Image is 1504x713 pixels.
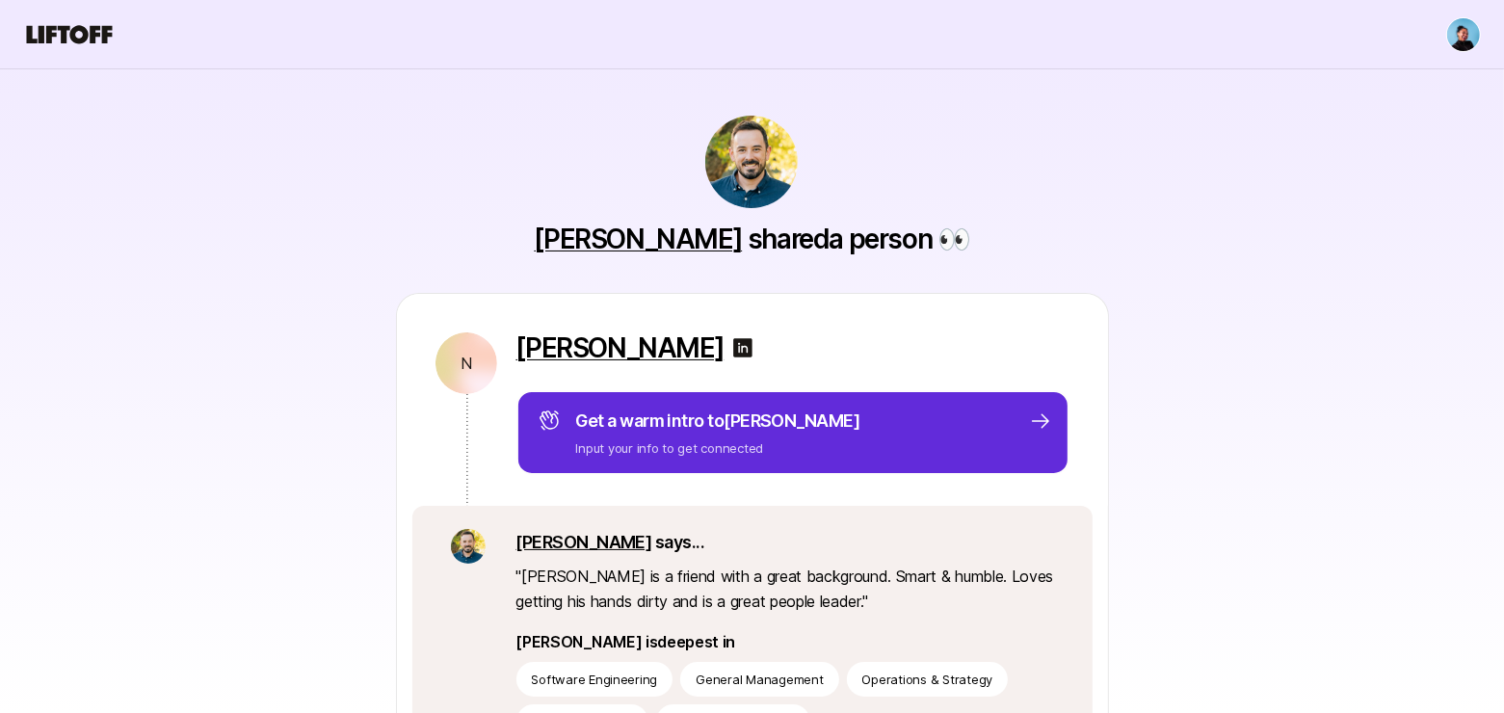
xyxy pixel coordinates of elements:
[576,408,860,435] p: Get a warm intro
[696,670,823,689] p: General Management
[516,332,725,363] a: [PERSON_NAME]
[534,224,969,254] p: shared a person 👀
[576,438,860,458] p: Input your info to get connected
[451,529,486,564] img: 94ddba96_162a_4062_a6fe_bdab82155b16.jpg
[1447,18,1480,51] img: Janelle Bradley
[705,116,798,208] img: 94ddba96_162a_4062_a6fe_bdab82155b16.jpg
[516,564,1054,614] p: " [PERSON_NAME] is a friend with a great background. Smart & humble. Loves getting his hands dirt...
[532,670,658,689] p: Software Engineering
[862,670,993,689] p: Operations & Strategy
[461,352,472,375] p: N
[516,532,652,552] a: [PERSON_NAME]
[1446,17,1481,52] button: Janelle Bradley
[516,629,1054,654] p: [PERSON_NAME] is deepest in
[534,223,742,255] a: [PERSON_NAME]
[731,336,754,359] img: linkedin-logo
[435,332,497,475] a: N
[516,529,1054,556] p: says...
[707,410,859,431] span: to [PERSON_NAME]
